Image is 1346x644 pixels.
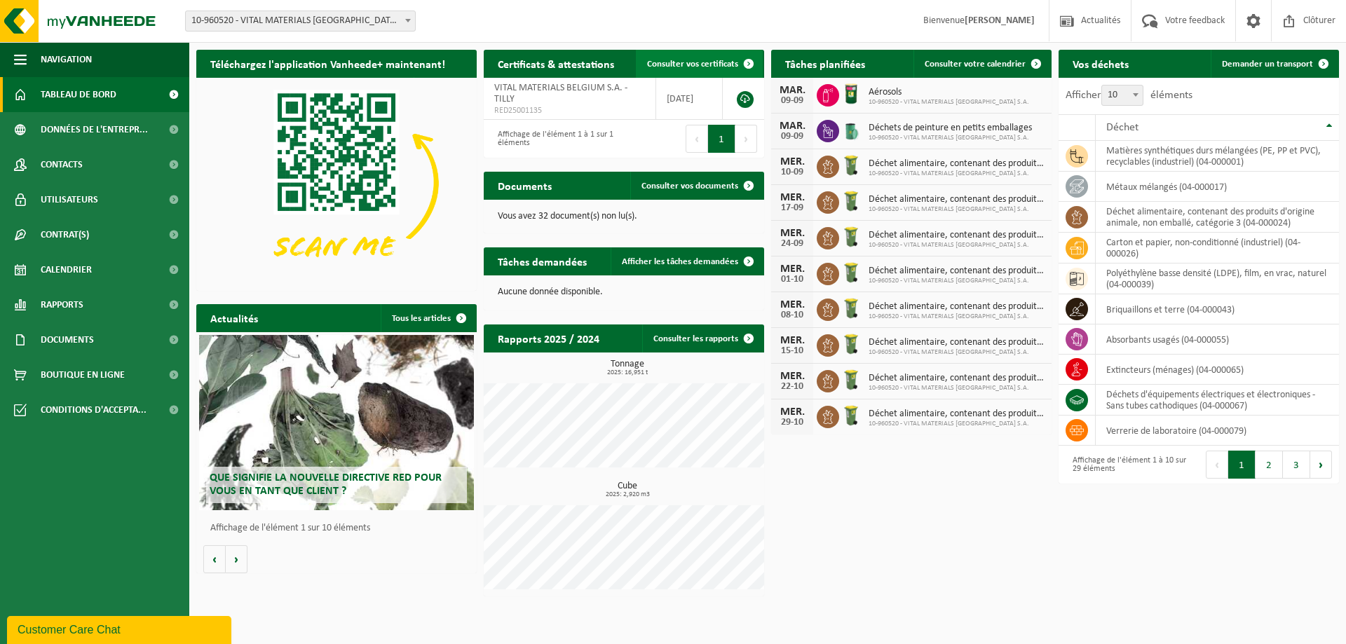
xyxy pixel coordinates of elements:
span: Tableau de bord [41,77,116,112]
span: VITAL MATERIALS BELGIUM S.A. - TILLY [494,83,627,104]
div: MER. [778,192,806,203]
span: 10-960520 - VITAL MATERIALS [GEOGRAPHIC_DATA] S.A. [869,241,1045,249]
span: Aérosols [869,87,1029,98]
a: Consulter vos certificats [636,50,763,78]
span: Conditions d'accepta... [41,392,147,427]
p: Aucune donnée disponible. [498,287,750,297]
img: PB-OT-0200-MET-00-02 [839,118,863,142]
span: Déchet alimentaire, contenant des produits d'origine animale, non emballé, catég... [869,301,1045,313]
img: WB-0140-HPE-GN-50 [839,189,863,213]
img: WB-0140-HPE-GN-50 [839,225,863,249]
div: 17-09 [778,203,806,213]
a: Tous les articles [381,304,475,332]
h3: Tonnage [491,359,764,376]
div: 22-10 [778,382,806,392]
span: Demander un transport [1222,60,1313,69]
button: Next [735,125,757,153]
img: WB-0140-HPE-GN-50 [839,261,863,285]
td: verrerie de laboratoire (04-000079) [1096,416,1339,446]
span: 10-960520 - VITAL MATERIALS [GEOGRAPHIC_DATA] S.A. [869,348,1045,357]
span: 10-960520 - VITAL MATERIALS [GEOGRAPHIC_DATA] S.A. [869,170,1045,178]
h2: Documents [484,172,566,199]
div: 24-09 [778,239,806,249]
div: 09-09 [778,96,806,106]
a: Afficher les tâches demandées [611,247,763,275]
span: Déchets de peinture en petits emballages [869,123,1032,134]
td: polyéthylène basse densité (LDPE), film, en vrac, naturel (04-000039) [1096,263,1339,294]
span: 10-960520 - VITAL MATERIALS [GEOGRAPHIC_DATA] S.A. [869,384,1045,392]
button: 1 [708,125,735,153]
img: WB-0140-HPE-GN-50 [839,368,863,392]
div: Affichage de l'élément 1 à 10 sur 29 éléments [1066,449,1192,480]
h2: Téléchargez l'application Vanheede+ maintenant! [196,50,459,77]
td: déchets d'équipements électriques et électroniques - Sans tubes cathodiques (04-000067) [1096,385,1339,416]
td: briquaillons et terre (04-000043) [1096,294,1339,324]
button: 2 [1256,451,1283,479]
span: 10-960520 - VITAL MATERIALS [GEOGRAPHIC_DATA] S.A. [869,98,1029,107]
td: carton et papier, non-conditionné (industriel) (04-000026) [1096,233,1339,263]
span: Déchet alimentaire, contenant des produits d'origine animale, non emballé, catég... [869,409,1045,420]
img: Download de VHEPlus App [196,78,477,288]
span: Afficher les tâches demandées [622,257,738,266]
button: Vorige [203,545,226,573]
span: 10-960520 - VITAL MATERIALS BELGIUM S.A. - TILLY [185,11,416,32]
div: MAR. [778,85,806,96]
span: Calendrier [41,252,92,287]
div: MER. [778,263,806,275]
td: déchet alimentaire, contenant des produits d'origine animale, non emballé, catégorie 3 (04-000024) [1096,202,1339,233]
div: MER. [778,406,806,418]
div: MER. [778,299,806,310]
span: Déchet alimentaire, contenant des produits d'origine animale, non emballé, catég... [869,373,1045,384]
a: Consulter les rapports [642,324,763,352]
a: Consulter votre calendrier [913,50,1050,78]
span: Déchet alimentaire, contenant des produits d'origine animale, non emballé, catég... [869,158,1045,170]
button: 3 [1283,451,1310,479]
img: WB-0140-HPE-GN-50 [839,153,863,177]
span: 10-960520 - VITAL MATERIALS [GEOGRAPHIC_DATA] S.A. [869,277,1045,285]
span: 10-960520 - VITAL MATERIALS BELGIUM S.A. - TILLY [186,11,415,31]
span: Consulter vos certificats [647,60,738,69]
td: matières synthétiques durs mélangées (PE, PP et PVC), recyclables (industriel) (04-000001) [1096,141,1339,172]
img: WB-0140-HPE-GN-50 [839,332,863,356]
span: Contacts [41,147,83,182]
div: MER. [778,156,806,167]
h2: Rapports 2025 / 2024 [484,324,613,352]
button: Previous [686,125,708,153]
div: 10-09 [778,167,806,177]
span: Déchet alimentaire, contenant des produits d'origine animale, non emballé, catég... [869,194,1045,205]
span: Boutique en ligne [41,357,125,392]
div: 09-09 [778,132,806,142]
div: MAR. [778,121,806,132]
a: Que signifie la nouvelle directive RED pour vous en tant que client ? [199,335,474,510]
h2: Tâches demandées [484,247,601,275]
img: WB-0140-HPE-GN-50 [839,404,863,427]
span: Déchet alimentaire, contenant des produits d'origine animale, non emballé, catég... [869,266,1045,277]
img: WB-0140-HPE-GN-50 [839,296,863,320]
span: 2025: 16,951 t [491,369,764,376]
div: MER. [778,371,806,382]
td: absorbants usagés (04-000055) [1096,324,1339,355]
h2: Vos déchets [1059,50,1143,77]
label: Afficher éléments [1066,90,1192,101]
div: 15-10 [778,346,806,356]
span: Contrat(s) [41,217,89,252]
span: Rapports [41,287,83,322]
button: Next [1310,451,1332,479]
div: 08-10 [778,310,806,320]
span: 10-960520 - VITAL MATERIALS [GEOGRAPHIC_DATA] S.A. [869,313,1045,321]
span: Consulter votre calendrier [925,60,1026,69]
h3: Cube [491,481,764,498]
span: 10-960520 - VITAL MATERIALS [GEOGRAPHIC_DATA] S.A. [869,134,1032,142]
div: 01-10 [778,275,806,285]
iframe: chat widget [7,613,234,644]
span: 10-960520 - VITAL MATERIALS [GEOGRAPHIC_DATA] S.A. [869,205,1045,214]
td: métaux mélangés (04-000017) [1096,172,1339,202]
span: 10 [1101,85,1143,106]
span: Utilisateurs [41,182,98,217]
td: extincteurs (ménages) (04-000065) [1096,355,1339,385]
div: 29-10 [778,418,806,427]
span: Documents [41,322,94,357]
span: Que signifie la nouvelle directive RED pour vous en tant que client ? [210,472,442,497]
a: Consulter vos documents [630,172,763,200]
